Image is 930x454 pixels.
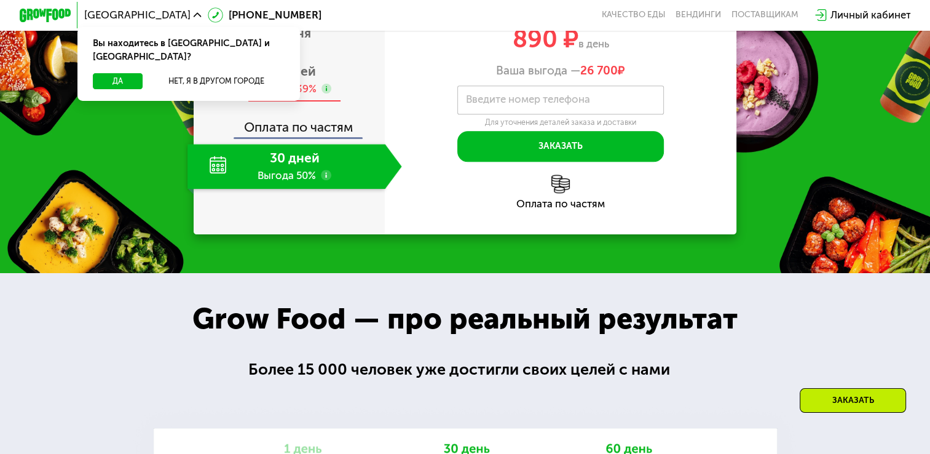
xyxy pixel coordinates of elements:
[248,357,682,381] div: Более 15 000 человек уже достигли своих целей с нами
[578,38,609,50] span: в день
[800,388,906,413] div: Заказать
[195,108,385,137] div: Оплата по частям
[208,7,321,23] a: [PHONE_NUMBER]
[93,73,143,89] button: Да
[77,27,299,74] div: Вы находитесь в [GEOGRAPHIC_DATA] и [GEOGRAPHIC_DATA]?
[84,10,191,20] span: [GEOGRAPHIC_DATA]
[601,10,665,20] a: Качество еды
[580,63,625,78] span: ₽
[385,199,736,209] div: Оплата по частям
[830,7,910,23] div: Личный кабинет
[551,175,569,193] img: l6xcnZfty9opOoJh.png
[172,297,758,341] div: Grow Food — про реальный результат
[385,63,736,78] div: Ваша выгода —
[731,10,798,20] div: поставщикам
[466,96,590,103] label: Введите номер телефона
[676,10,721,20] a: Вендинги
[457,117,664,127] div: Для уточнения деталей заказа и доставки
[512,24,578,54] span: 890 ₽
[148,73,285,89] button: Нет, я в другом городе
[580,63,618,78] span: 26 700
[457,131,664,162] button: Заказать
